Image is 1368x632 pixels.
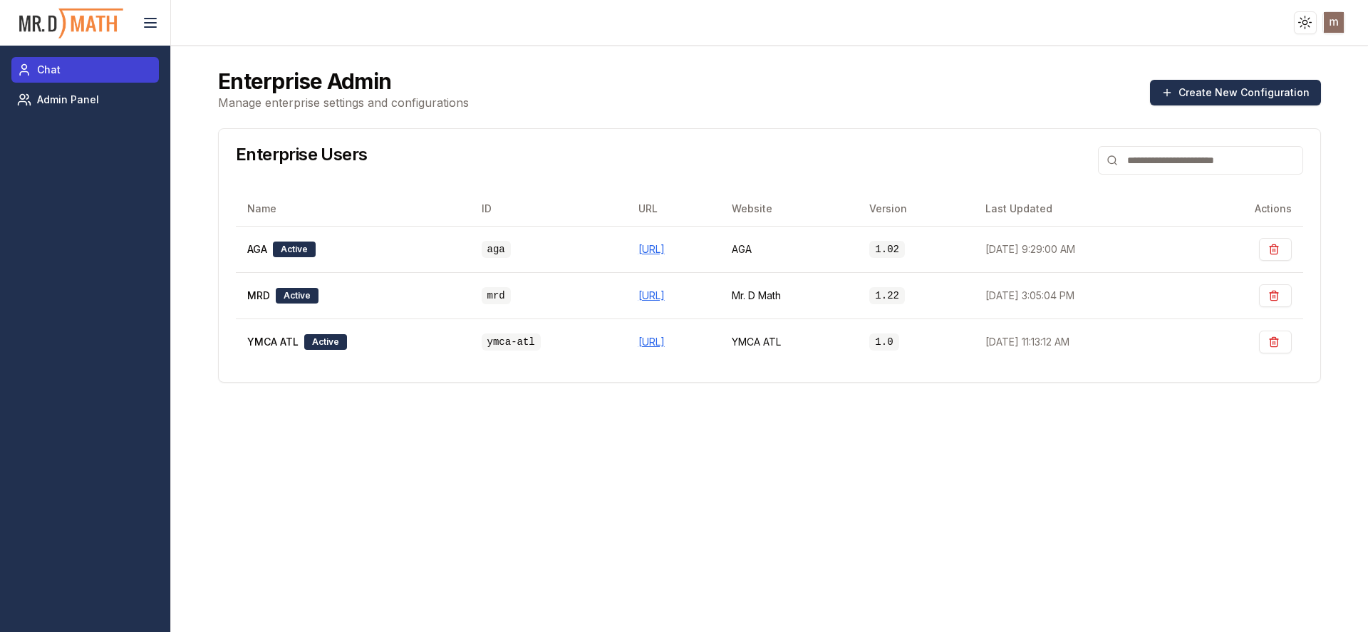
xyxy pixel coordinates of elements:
div: Active [276,288,318,304]
div: Active [273,242,316,257]
p: Manage enterprise settings and configurations [218,94,469,111]
code: 1.22 [869,287,905,304]
td: YMCA ATL [720,318,858,365]
th: URL [627,192,721,226]
h3: Enterprise Users [236,146,367,163]
a: Chat [11,57,159,83]
div: Active [304,334,347,350]
th: ID [470,192,627,226]
code: mrd [482,287,511,304]
th: Last Updated [974,192,1189,226]
td: Mr. D Math [720,272,858,318]
a: Admin Panel [11,87,159,113]
a: [URL] [638,289,665,301]
span: MRD [247,289,270,303]
th: Version [858,192,973,226]
code: 1.0 [869,333,898,351]
th: Name [236,192,470,226]
code: aga [482,241,511,258]
span: [DATE] 9:29:00 AM [985,243,1075,255]
th: Actions [1189,192,1304,226]
span: Admin Panel [37,93,99,107]
code: 1.02 [869,241,905,258]
img: ACg8ocJF9pzeCqlo4ezUS9X6Xfqcx_FUcdFr9_JrUZCRfvkAGUe5qw=s96-c [1324,12,1344,33]
img: PromptOwl [18,4,125,42]
span: [DATE] 11:13:12 AM [985,336,1069,348]
a: [URL] [638,336,665,348]
span: Chat [37,63,61,77]
h2: Enterprise Admin [218,68,469,94]
span: AGA [247,242,267,257]
code: ymca-atl [482,333,541,351]
span: [DATE] 3:05:04 PM [985,289,1074,301]
button: Create New Configuration [1150,80,1321,105]
th: Website [720,192,858,226]
a: [URL] [638,243,665,255]
span: YMCA ATL [247,335,299,349]
td: AGA [720,226,858,272]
